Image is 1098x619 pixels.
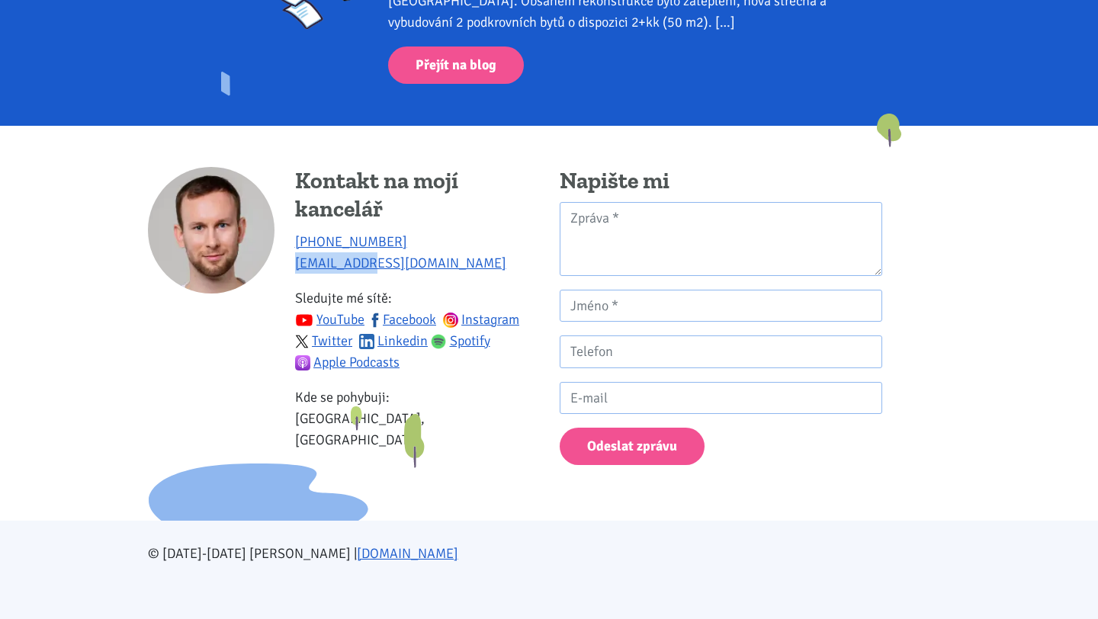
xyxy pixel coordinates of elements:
[560,428,705,465] button: Odeslat zprávu
[295,287,539,373] p: Sledujte mé sítě:
[431,334,446,349] img: spotify.png
[388,47,524,84] a: Přejít na blog
[295,311,313,329] img: youtube.svg
[560,167,882,196] h4: Napište mi
[443,313,458,328] img: ig.svg
[295,332,353,349] a: Twitter
[359,332,429,349] a: Linkedin
[295,354,400,370] a: Apple Podcasts
[148,167,274,293] img: Tomáš Kučera
[295,233,407,250] a: [PHONE_NUMBER]
[295,355,310,370] img: apple-podcasts.png
[137,543,961,564] div: © [DATE]-[DATE] [PERSON_NAME] |
[295,386,539,451] p: Kde se pohybuji: [GEOGRAPHIC_DATA], [GEOGRAPHIC_DATA]
[295,335,309,348] img: twitter.svg
[560,335,882,368] input: Telefon
[368,311,436,328] a: Facebook
[295,167,539,224] h4: Kontakt na mojí kancelář
[443,311,520,328] a: Instagram
[295,311,365,328] a: YouTube
[368,313,383,328] img: fb.svg
[357,545,458,562] a: [DOMAIN_NAME]
[560,290,882,322] input: Jméno *
[560,202,882,465] form: Kontaktní formulář
[359,334,374,349] img: linkedin.svg
[560,382,882,415] input: E-mail
[295,255,506,271] a: [EMAIL_ADDRESS][DOMAIN_NAME]
[431,332,490,349] a: Spotify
